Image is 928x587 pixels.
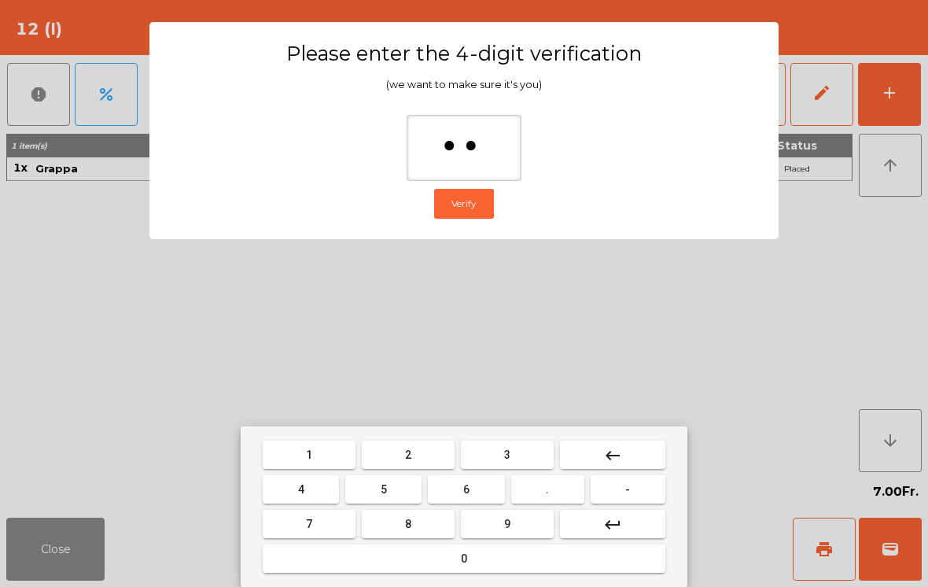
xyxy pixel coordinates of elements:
span: 2 [405,449,411,461]
mat-icon: keyboard_return [603,515,622,534]
span: 9 [504,518,510,530]
span: 1 [306,449,312,461]
span: 5 [381,483,387,496]
button: 9 [461,510,554,538]
span: 8 [405,518,411,530]
button: 8 [362,510,455,538]
button: 2 [362,441,455,469]
button: Verify [434,189,494,219]
button: 0 [263,545,665,573]
span: 0 [461,552,467,565]
span: - [625,483,630,496]
button: . [511,475,584,504]
span: 7 [306,518,312,530]
button: 7 [263,510,355,538]
span: 4 [298,483,304,496]
h3: Please enter the 4-digit verification [180,41,748,66]
button: 6 [428,475,504,504]
button: 3 [461,441,554,469]
span: (we want to make sure it's you) [386,79,542,90]
button: 4 [263,475,339,504]
button: - [591,475,665,504]
span: 6 [463,483,470,496]
mat-icon: keyboard_backspace [603,446,622,465]
span: . [546,483,549,496]
span: 3 [504,449,510,461]
button: 5 [345,475,422,504]
button: 1 [263,441,355,469]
